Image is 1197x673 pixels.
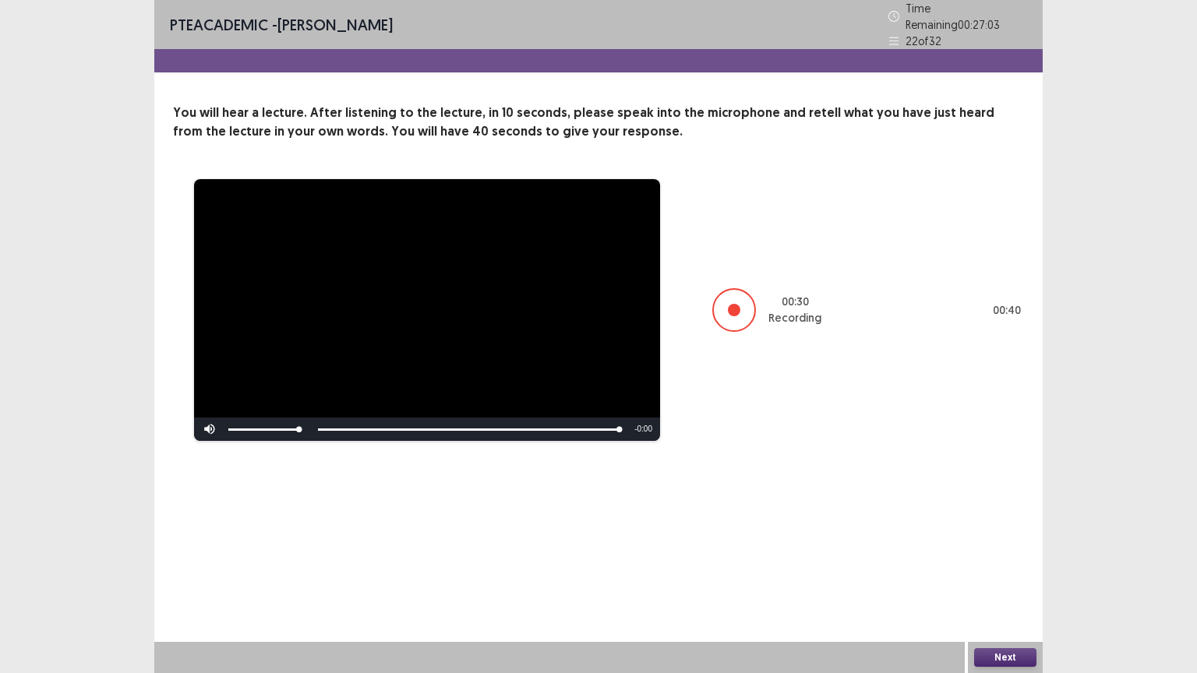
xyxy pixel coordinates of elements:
[637,425,652,433] span: 0:00
[906,33,941,49] p: 22 of 32
[173,104,1024,141] p: You will hear a lecture. After listening to the lecture, in 10 seconds, please speak into the mic...
[993,302,1021,319] p: 00 : 40
[170,15,268,34] span: PTE academic
[194,418,225,441] button: Mute
[228,428,299,431] div: Volume Level
[194,179,660,441] div: Video Player
[782,294,809,310] p: 00 : 30
[974,648,1036,667] button: Next
[170,13,393,37] p: - [PERSON_NAME]
[634,425,637,433] span: -
[768,310,821,326] p: Recording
